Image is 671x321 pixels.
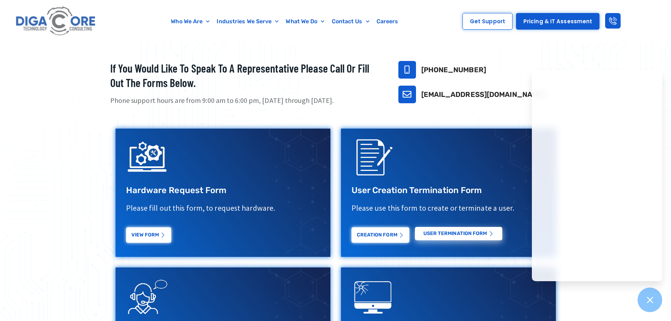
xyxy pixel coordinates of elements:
a: USER Termination Form [415,227,502,240]
a: Creation Form [352,227,409,243]
a: Get Support [462,13,512,30]
img: Digacore logo 1 [14,4,98,39]
span: Pricing & IT Assessment [523,19,592,24]
img: Support Request Icon [352,136,394,178]
a: Who We Are [167,13,213,30]
a: Careers [373,13,402,30]
a: [EMAIL_ADDRESS][DOMAIN_NAME] [421,90,545,99]
a: What We Do [282,13,328,30]
h3: User Creation Termination Form [352,185,545,196]
span: Get Support [470,19,505,24]
a: Pricing & IT Assessment [516,13,599,30]
span: USER Termination Form [423,231,487,236]
h2: If you would like to speak to a representative please call or fill out the forms below. [110,61,381,90]
a: support@digacore.com [398,86,416,103]
p: Please use this form to create or terminate a user. [352,203,545,213]
p: Please fill out this form, to request hardware. [126,203,320,213]
img: IT Support Icon [126,136,168,178]
a: 732-646-5725 [398,61,416,79]
img: digacore technology consulting [352,276,394,319]
p: Phone support hours are from 9:00 am to 6:00 pm, [DATE] through [DATE]. [110,95,381,106]
a: [PHONE_NUMBER] [421,66,486,74]
nav: Menu [132,13,437,30]
iframe: Chatgenie Messenger [532,70,662,281]
img: Support Request Icon [126,274,168,317]
h3: Hardware Request Form [126,185,320,196]
a: View Form [126,227,171,243]
a: Contact Us [328,13,373,30]
a: Industries We Serve [213,13,282,30]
